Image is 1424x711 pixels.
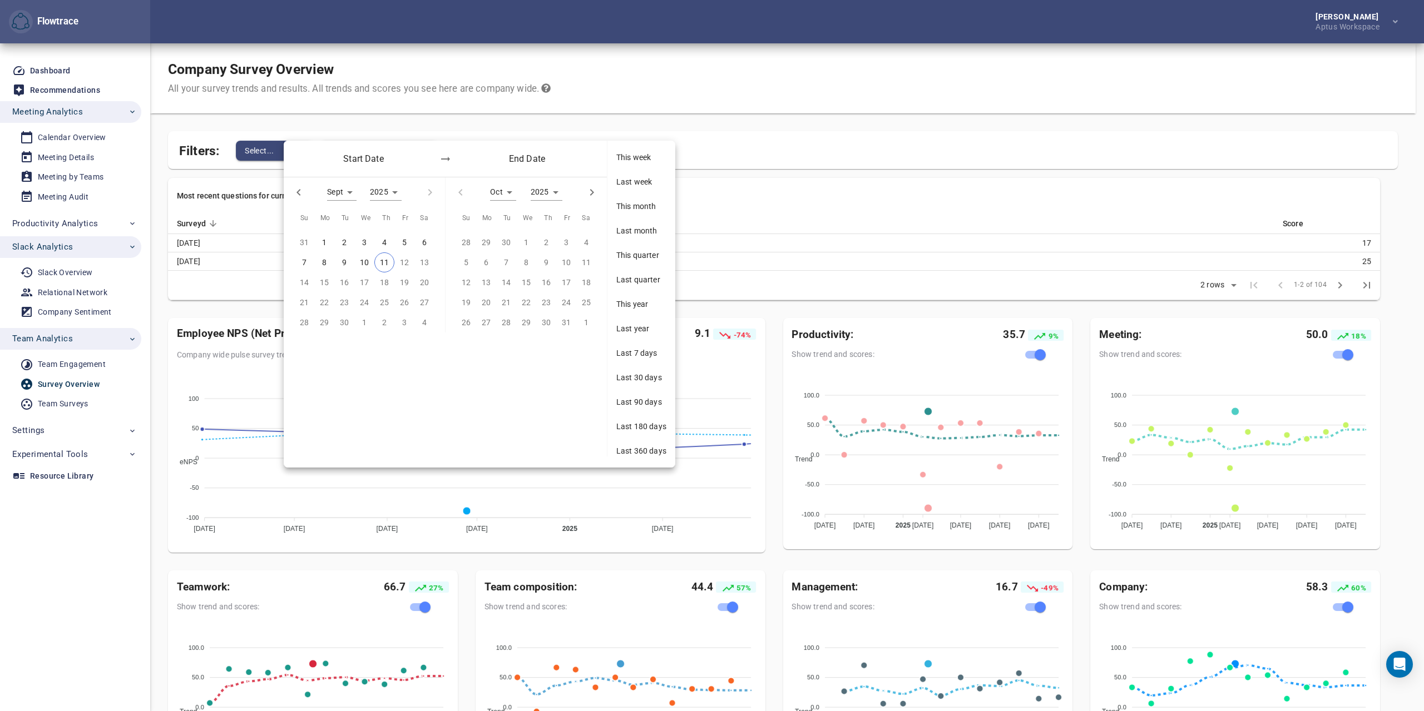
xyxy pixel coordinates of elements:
span: Last 7 days [616,347,666,359]
span: We [361,213,371,224]
span: Tu [503,213,511,224]
button: 7 [294,252,314,272]
span: Last month [616,225,666,236]
span: This month [616,201,666,212]
div: Last 7 days [607,341,675,365]
p: 6 [422,236,427,248]
button: 3 [354,232,374,252]
button: 10 [354,252,374,272]
div: Last 90 days [607,390,675,414]
span: Last year [616,323,666,334]
span: Last quarter [616,274,666,285]
span: Th [544,213,552,224]
p: 1 [322,236,327,248]
p: 5 [402,236,407,248]
span: Tu [342,213,349,224]
span: Mo [320,213,330,224]
div: Last year [607,316,675,341]
p: 3 [362,236,367,248]
span: Last 180 days [616,421,666,432]
button: 9 [334,252,354,272]
h6: End Date [486,152,568,166]
span: Sa [582,213,590,224]
button: 5 [394,232,414,252]
p: 7 [302,256,306,269]
div: Last 30 days [607,365,675,390]
span: Fr [402,213,409,224]
button: 1 [314,232,334,252]
div: Last 180 days [607,414,675,439]
div: Open Intercom Messenger [1386,651,1413,678]
span: This quarter [616,250,666,261]
span: Su [462,213,471,224]
div: This year [607,292,675,316]
button: 6 [414,232,434,252]
div: Oct [490,184,516,201]
button: 11 [374,252,394,272]
p: 9 [342,256,347,269]
div: Last month [607,218,675,243]
p: 11 [380,256,389,269]
span: Th [382,213,390,224]
span: Last 30 days [616,372,666,383]
p: 10 [360,256,369,269]
button: 2 [334,232,354,252]
h6: Start Date [323,152,404,166]
span: This week [616,152,666,163]
span: Fr [564,213,571,224]
span: Su [300,213,309,224]
div: Last 360 days [607,439,675,463]
div: This week [607,145,675,170]
span: Sa [420,213,428,224]
div: This month [607,194,675,218]
div: Last quarter [607,267,675,292]
span: This year [616,299,666,310]
span: Last week [616,176,666,187]
p: 4 [382,236,387,248]
p: 2 [342,236,347,248]
span: Last 90 days [616,396,666,407]
button: 4 [374,232,394,252]
span: Last 360 days [616,445,666,456]
span: Mo [482,213,492,224]
p: 8 [322,256,327,269]
div: Sept [327,184,357,201]
span: We [523,213,533,224]
button: 8 [314,252,334,272]
div: 2025 [531,184,562,201]
div: This quarter [607,243,675,267]
div: 2025 [370,184,402,201]
div: Last week [607,170,675,194]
